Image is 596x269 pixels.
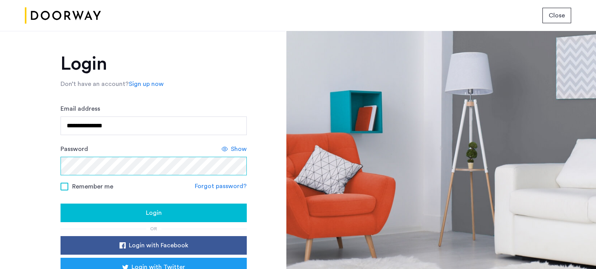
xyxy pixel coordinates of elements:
span: Login with Facebook [129,241,188,250]
a: Forgot password? [195,182,247,191]
button: button [61,236,247,255]
img: logo [25,1,101,30]
span: Remember me [72,182,113,191]
button: button [542,8,571,23]
label: Email address [61,104,100,113]
span: Close [549,11,565,20]
span: Show [231,144,247,154]
span: Login [146,208,162,218]
label: Password [61,144,88,154]
button: button [61,204,247,222]
a: Sign up now [129,79,164,89]
h1: Login [61,55,247,73]
span: Don’t have an account? [61,81,129,87]
span: or [150,226,157,231]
